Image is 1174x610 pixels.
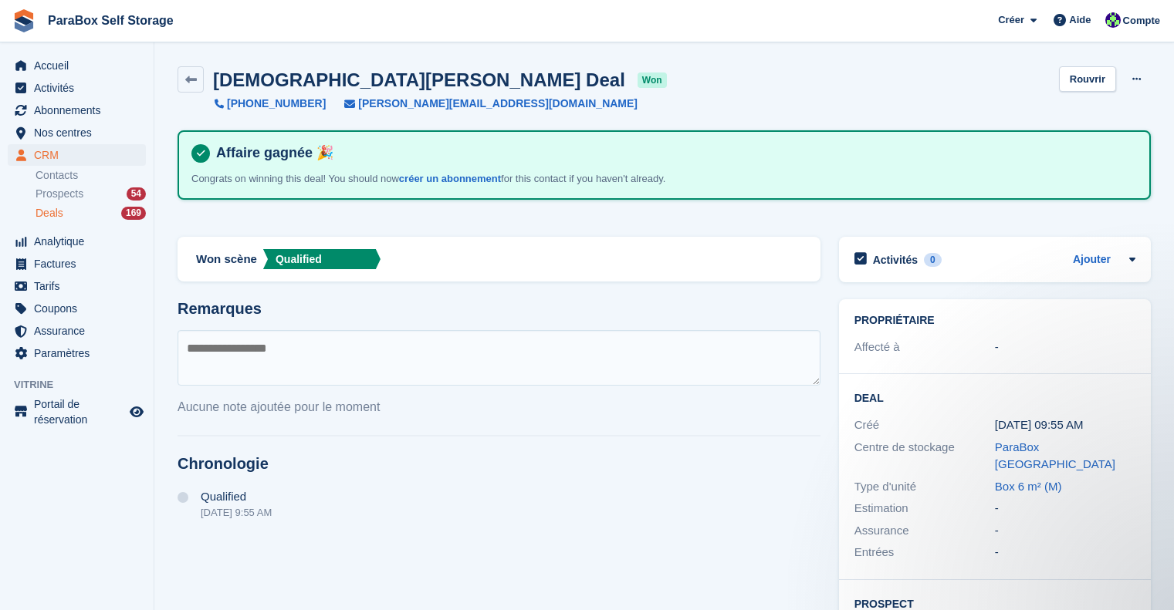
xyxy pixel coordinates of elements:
[995,480,1062,493] a: Box 6 m² (M)
[201,507,272,518] div: [DATE] 9:55 AM
[998,12,1024,28] span: Créer
[995,522,1135,540] div: -
[14,377,154,393] span: Vitrine
[127,403,146,421] a: Boutique d'aperçu
[178,300,820,318] h2: Remarques
[36,187,83,201] span: Prospects
[8,275,146,297] a: menu
[34,231,127,252] span: Analytique
[1123,13,1160,29] span: Compte
[8,342,146,364] a: menu
[995,500,1135,517] div: -
[873,253,918,267] h2: Activités
[8,144,146,166] a: menu
[34,396,127,427] span: Portail de réservation
[854,389,1135,405] h2: Deal
[42,8,180,33] a: ParaBox Self Storage
[8,298,146,319] a: menu
[36,186,146,202] a: Prospects 54
[36,206,63,221] span: Deals
[1073,251,1111,269] a: Ajouter
[995,440,1115,471] a: ParaBox [GEOGRAPHIC_DATA]
[196,251,221,268] span: Won
[854,522,995,540] div: Assurance
[1059,66,1116,92] a: Rouvrir
[995,339,1135,356] div: -
[8,231,146,252] a: menu
[995,544,1135,561] div: -
[224,251,257,268] span: scène
[213,69,625,90] h2: [DEMOGRAPHIC_DATA][PERSON_NAME] Deal
[399,173,501,184] a: créer un abonnement
[1105,12,1121,28] img: Tess Bédat
[8,77,146,99] a: menu
[127,187,146,201] div: 54
[201,490,246,503] span: Qualified
[854,439,995,474] div: Centre de stockage
[178,455,820,473] h2: Chronologie
[854,478,995,496] div: Type d'unité
[34,253,127,275] span: Factures
[34,122,127,143] span: Nos centres
[34,320,127,342] span: Assurance
[34,144,127,166] span: CRM
[358,96,638,112] span: [PERSON_NAME][EMAIL_ADDRESS][DOMAIN_NAME]
[995,416,1135,434] div: [DATE] 09:55 AM
[8,122,146,143] a: menu
[924,253,942,267] div: 0
[854,339,995,356] div: Affecté à
[8,396,146,427] a: menu
[1069,12,1091,28] span: Aide
[8,99,146,121] a: menu
[215,96,326,112] a: [PHONE_NUMBER]
[121,207,146,220] div: 169
[638,72,667,88] span: won
[326,96,638,112] a: [PERSON_NAME][EMAIL_ADDRESS][DOMAIN_NAME]
[854,544,995,561] div: Entrées
[8,253,146,275] a: menu
[854,416,995,434] div: Créé
[8,55,146,76] a: menu
[34,77,127,99] span: Activités
[854,315,1135,327] h2: Propriétaire
[36,205,146,221] a: Deals 169
[178,400,380,413] span: Aucune note ajoutée pour le moment
[34,298,127,319] span: Coupons
[854,500,995,517] div: Estimation
[12,9,36,32] img: stora-icon-8386f47178a22dfd0bd8f6a31ec36ba5ce8667c1dd55bd0f319d3a0aa187defe.svg
[34,342,127,364] span: Paramètres
[8,320,146,342] a: menu
[276,251,322,268] div: Qualified
[227,96,326,112] span: [PHONE_NUMBER]
[34,275,127,297] span: Tarifs
[191,171,732,187] p: Congrats on winning this deal! You should now for this contact if you haven't already.
[34,99,127,121] span: Abonnements
[36,168,146,183] a: Contacts
[34,55,127,76] span: Accueil
[210,144,1137,162] h4: Affaire gagnée 🎉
